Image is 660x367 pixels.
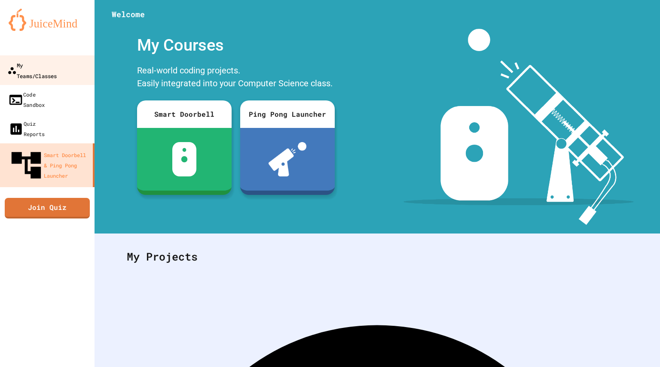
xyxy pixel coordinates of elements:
[137,100,232,128] div: Smart Doorbell
[172,142,197,176] img: sdb-white.svg
[403,29,634,225] img: banner-image-my-projects.png
[9,118,45,139] div: Quiz Reports
[9,9,86,31] img: logo-orange.svg
[240,100,335,128] div: Ping Pong Launcher
[269,142,307,176] img: ppl-with-ball.png
[5,198,90,218] a: Join Quiz
[7,60,57,81] div: My Teams/Classes
[9,148,89,183] div: Smart Doorbell & Ping Pong Launcher
[133,62,339,94] div: Real-world coding projects. Easily integrated into your Computer Science class.
[8,89,45,110] div: Code Sandbox
[118,240,636,273] div: My Projects
[133,29,339,62] div: My Courses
